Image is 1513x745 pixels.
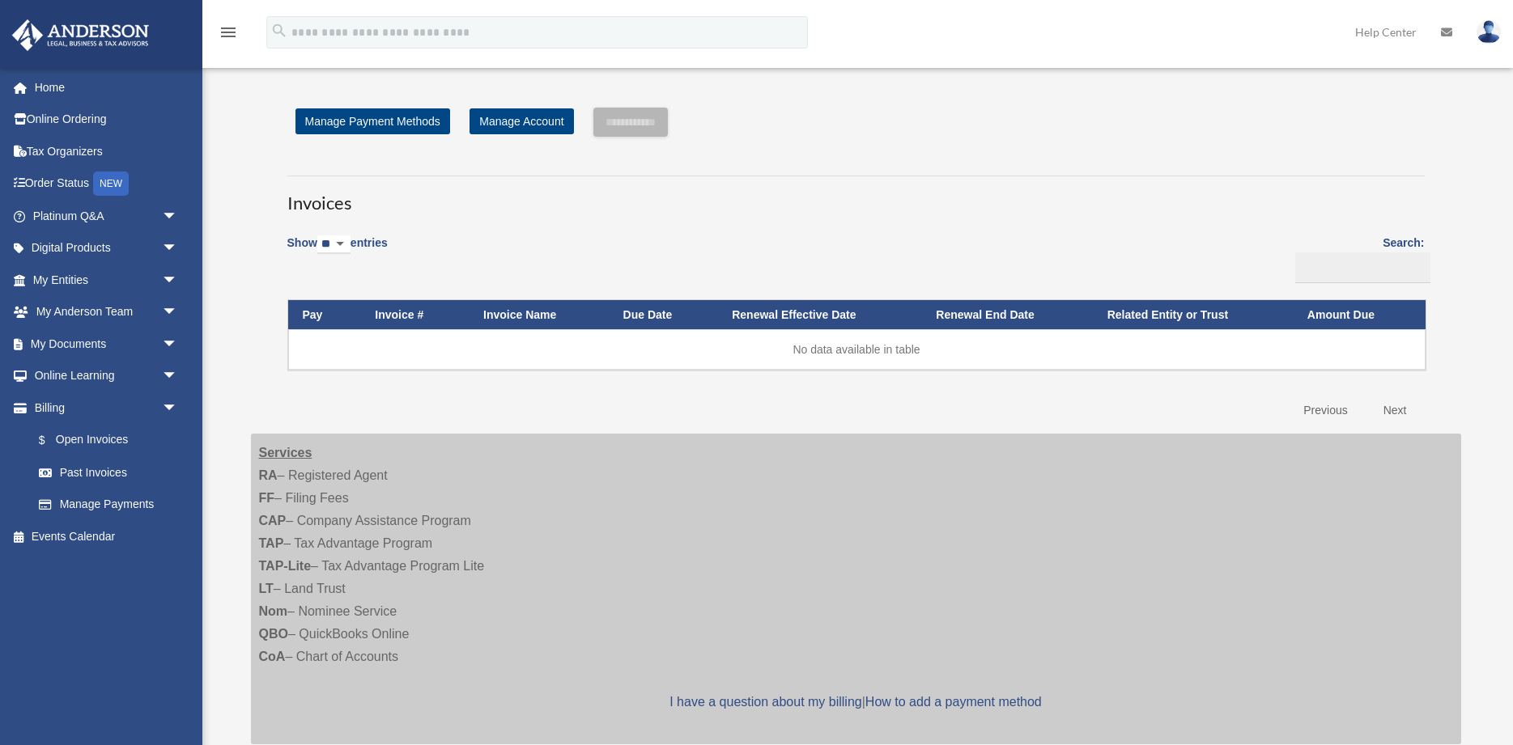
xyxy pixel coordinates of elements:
[259,514,287,527] strong: CAP
[162,200,194,233] span: arrow_drop_down
[288,329,1426,370] td: No data available in table
[287,233,388,270] label: Show entries
[360,300,469,330] th: Invoice #: activate to sort column ascending
[162,296,194,329] span: arrow_drop_down
[251,434,1461,744] div: – Registered Agent – Filing Fees – Company Assistance Program – Tax Advantage Program – Tax Advan...
[270,22,288,40] i: search
[259,582,274,595] strong: LT
[259,559,312,573] strong: TAP-Lite
[287,176,1425,216] h3: Invoices
[11,296,202,328] a: My Anderson Teamarrow_drop_down
[470,108,573,134] a: Manage Account
[259,491,275,505] strong: FF
[162,264,194,297] span: arrow_drop_down
[162,392,194,425] span: arrow_drop_down
[259,446,312,459] strong: Services
[219,23,238,42] i: menu
[317,235,351,254] select: Showentries
[219,28,238,42] a: menu
[259,604,288,618] strong: Nom
[23,489,194,521] a: Manage Payments
[11,232,202,265] a: Digital Productsarrow_drop_down
[1291,394,1359,427] a: Previous
[11,135,202,167] a: Tax Organizers
[11,200,202,232] a: Platinum Q&Aarrow_drop_down
[11,104,202,136] a: Online Ordering
[11,360,202,392] a: Online Learningarrow_drop_down
[259,650,286,663] strong: CoA
[11,392,194,424] a: Billingarrow_drop_down
[669,695,861,709] a: I have a question about my billing
[1477,20,1501,44] img: User Pic
[162,360,194,393] span: arrow_drop_down
[1295,252,1430,283] input: Search:
[11,328,202,360] a: My Documentsarrow_drop_down
[609,300,718,330] th: Due Date: activate to sort column ascending
[93,171,129,196] div: NEW
[23,456,194,489] a: Past Invoices
[259,627,288,641] strong: QBO
[921,300,1092,330] th: Renewal End Date: activate to sort column ascending
[11,264,202,296] a: My Entitiesarrow_drop_down
[23,424,186,457] a: $Open Invoices
[259,691,1453,713] p: |
[7,19,154,51] img: Anderson Advisors Platinum Portal
[48,430,56,451] span: $
[162,232,194,265] span: arrow_drop_down
[259,536,284,550] strong: TAP
[1293,300,1426,330] th: Amount Due: activate to sort column ascending
[865,695,1042,709] a: How to add a payment method
[11,167,202,201] a: Order StatusNEW
[295,108,450,134] a: Manage Payment Methods
[288,300,361,330] th: Pay: activate to sort column descending
[1371,394,1419,427] a: Next
[1093,300,1293,330] th: Related Entity or Trust: activate to sort column ascending
[11,71,202,104] a: Home
[469,300,609,330] th: Invoice Name: activate to sort column ascending
[1290,233,1425,283] label: Search:
[259,468,278,482] strong: RA
[162,328,194,361] span: arrow_drop_down
[717,300,921,330] th: Renewal Effective Date: activate to sort column ascending
[11,520,202,552] a: Events Calendar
